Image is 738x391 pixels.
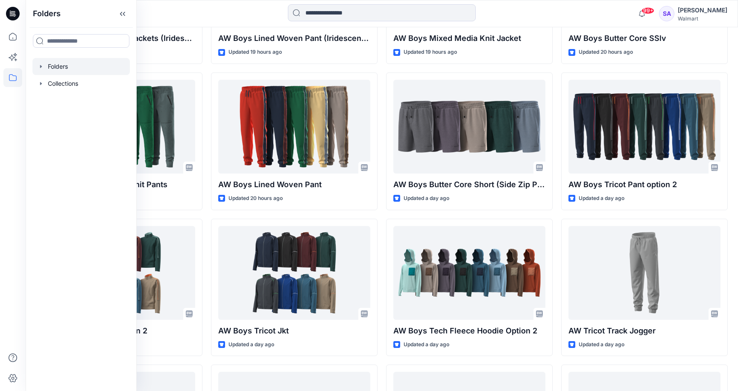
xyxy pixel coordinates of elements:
a: AW Boys Butter Core Short (Side Zip Pkt Option) [393,80,545,174]
p: Updated a day ago [579,194,624,203]
p: AW Boys Tech Fleece Hoodie Option 2 [393,325,545,337]
span: 99+ [641,7,654,14]
p: AW Boys Lined Woven Pant [218,179,370,191]
p: AW Boys Mixed Media Knit Jacket [393,32,545,44]
p: Updated a day ago [404,340,449,349]
p: Updated 19 hours ago [404,48,457,57]
div: Walmart [678,15,727,22]
p: AW Boys Butter Core Short (Side Zip Pkt Option) [393,179,545,191]
p: AW Tricot Track Jogger [568,325,720,337]
p: AW Boys Tricot Pant option 2 [568,179,720,191]
a: AW Boys Tricot Pant option 2 [568,80,720,174]
p: AW Boys Tricot Jkt [218,325,370,337]
p: AW Boys Lined Woven Pant (Iridescent Fabric) [218,32,370,44]
p: Updated 20 hours ago [579,48,633,57]
p: AW Boys Butter Core SSlv [568,32,720,44]
div: SA [659,6,674,21]
a: AW Boys Lined Woven Pant [218,80,370,174]
p: Updated 19 hours ago [228,48,282,57]
a: AW Tricot Track Jogger [568,226,720,320]
p: Updated a day ago [228,340,274,349]
a: AW Boys Tech Fleece Hoodie Option 2 [393,226,545,320]
p: Updated 20 hours ago [228,194,283,203]
a: AW Boys Tricot Jkt [218,226,370,320]
div: [PERSON_NAME] [678,5,727,15]
p: Updated a day ago [579,340,624,349]
p: Updated a day ago [404,194,449,203]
